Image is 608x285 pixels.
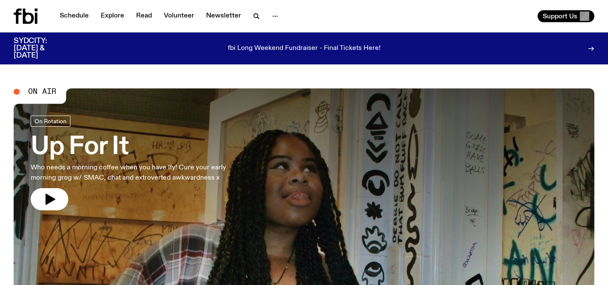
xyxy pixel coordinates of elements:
span: On Air [28,88,56,96]
p: Who needs a morning coffee when you have Ify! Cure your early morning grog w/ SMAC, chat and extr... [31,163,249,183]
a: Up For ItWho needs a morning coffee when you have Ify! Cure your early morning grog w/ SMAC, chat... [31,116,249,210]
a: Explore [96,10,129,22]
span: Support Us [543,12,577,20]
p: fbi Long Weekend Fundraiser - Final Tickets Here! [228,45,381,52]
a: Newsletter [201,10,246,22]
a: Volunteer [159,10,199,22]
a: Read [131,10,157,22]
a: Schedule [55,10,94,22]
span: On Rotation [35,118,67,125]
a: On Rotation [31,116,70,127]
h3: SYDCITY: [DATE] & [DATE] [14,38,68,59]
h3: Up For It [31,135,249,159]
button: Support Us [538,10,594,22]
